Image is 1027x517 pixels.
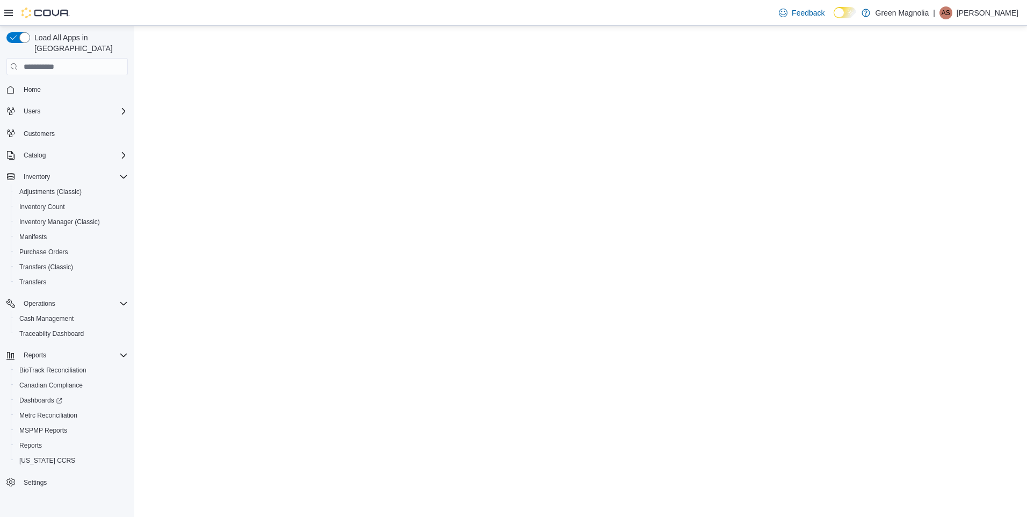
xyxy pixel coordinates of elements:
[19,476,128,489] span: Settings
[775,2,829,24] a: Feedback
[19,456,75,465] span: [US_STATE] CCRS
[24,351,46,360] span: Reports
[19,170,54,183] button: Inventory
[19,248,68,256] span: Purchase Orders
[19,126,128,140] span: Customers
[942,6,950,19] span: AS
[11,275,132,290] button: Transfers
[19,188,82,196] span: Adjustments (Classic)
[15,364,91,377] a: BioTrack Reconciliation
[15,424,71,437] a: MSPMP Reports
[11,393,132,408] a: Dashboards
[19,278,46,286] span: Transfers
[11,326,132,341] button: Traceabilty Dashboard
[15,246,73,258] a: Purchase Orders
[11,199,132,214] button: Inventory Count
[15,439,128,452] span: Reports
[19,105,45,118] button: Users
[11,423,132,438] button: MSPMP Reports
[2,348,132,363] button: Reports
[2,148,132,163] button: Catalog
[15,200,69,213] a: Inventory Count
[15,246,128,258] span: Purchase Orders
[24,478,47,487] span: Settings
[15,394,67,407] a: Dashboards
[15,231,51,243] a: Manifests
[19,127,59,140] a: Customers
[19,105,128,118] span: Users
[11,438,132,453] button: Reports
[933,6,935,19] p: |
[19,349,128,362] span: Reports
[15,394,128,407] span: Dashboards
[19,149,128,162] span: Catalog
[19,411,77,420] span: Metrc Reconciliation
[15,364,128,377] span: BioTrack Reconciliation
[15,379,87,392] a: Canadian Compliance
[19,233,47,241] span: Manifests
[11,245,132,260] button: Purchase Orders
[19,218,100,226] span: Inventory Manager (Classic)
[11,260,132,275] button: Transfers (Classic)
[24,173,50,181] span: Inventory
[2,104,132,119] button: Users
[19,314,74,323] span: Cash Management
[15,439,46,452] a: Reports
[24,107,40,116] span: Users
[19,441,42,450] span: Reports
[939,6,952,19] div: Aja Shaw
[11,408,132,423] button: Metrc Reconciliation
[19,329,84,338] span: Traceabilty Dashboard
[15,261,128,274] span: Transfers (Classic)
[15,409,82,422] a: Metrc Reconciliation
[11,229,132,245] button: Manifests
[957,6,1018,19] p: [PERSON_NAME]
[19,263,73,271] span: Transfers (Classic)
[15,424,128,437] span: MSPMP Reports
[2,296,132,311] button: Operations
[876,6,929,19] p: Green Magnolia
[30,32,128,54] span: Load All Apps in [GEOGRAPHIC_DATA]
[19,426,67,435] span: MSPMP Reports
[15,454,128,467] span: Washington CCRS
[24,85,41,94] span: Home
[15,276,50,289] a: Transfers
[15,454,79,467] a: [US_STATE] CCRS
[15,312,78,325] a: Cash Management
[15,216,128,228] span: Inventory Manager (Classic)
[15,327,128,340] span: Traceabilty Dashboard
[15,231,128,243] span: Manifests
[11,214,132,229] button: Inventory Manager (Classic)
[19,297,60,310] button: Operations
[19,83,45,96] a: Home
[24,299,55,308] span: Operations
[19,366,86,375] span: BioTrack Reconciliation
[15,261,77,274] a: Transfers (Classic)
[19,476,51,489] a: Settings
[834,18,834,19] span: Dark Mode
[19,203,65,211] span: Inventory Count
[11,378,132,393] button: Canadian Compliance
[11,453,132,468] button: [US_STATE] CCRS
[15,216,104,228] a: Inventory Manager (Classic)
[15,185,86,198] a: Adjustments (Classic)
[834,7,856,18] input: Dark Mode
[15,312,128,325] span: Cash Management
[19,83,128,96] span: Home
[11,311,132,326] button: Cash Management
[2,169,132,184] button: Inventory
[15,185,128,198] span: Adjustments (Classic)
[19,297,128,310] span: Operations
[2,125,132,141] button: Customers
[19,149,50,162] button: Catalog
[15,200,128,213] span: Inventory Count
[15,409,128,422] span: Metrc Reconciliation
[792,8,825,18] span: Feedback
[11,363,132,378] button: BioTrack Reconciliation
[11,184,132,199] button: Adjustments (Classic)
[21,8,70,18] img: Cova
[19,349,50,362] button: Reports
[15,276,128,289] span: Transfers
[2,82,132,97] button: Home
[19,381,83,390] span: Canadian Compliance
